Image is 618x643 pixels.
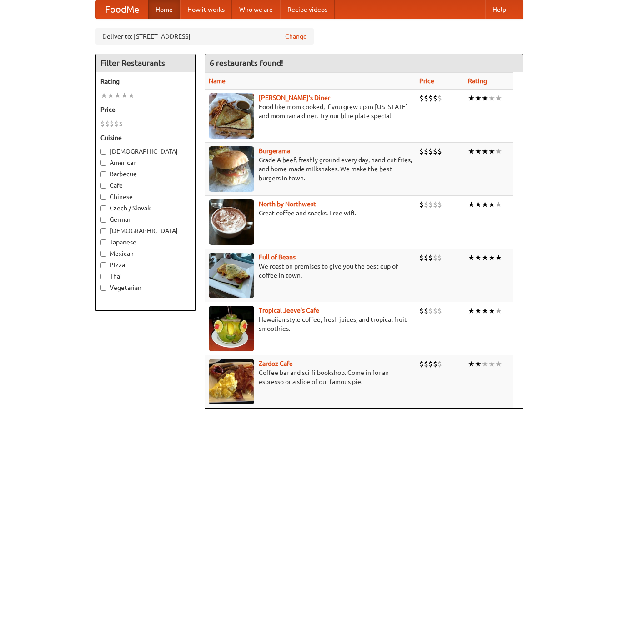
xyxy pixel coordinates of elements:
[209,315,412,333] p: Hawaiian style coffee, fresh juices, and tropical fruit smoothies.
[100,228,106,234] input: [DEMOGRAPHIC_DATA]
[475,199,482,209] li: ★
[100,171,106,177] input: Barbecue
[114,90,121,100] li: ★
[280,0,335,19] a: Recipe videos
[428,199,433,209] li: $
[209,209,412,218] p: Great coffee and snacks. Free wifi.
[419,77,434,85] a: Price
[259,254,296,261] a: Full of Beans
[100,133,191,142] h5: Cuisine
[100,183,106,189] input: Cafe
[148,0,180,19] a: Home
[209,146,254,192] img: burgerama.jpg
[488,146,495,156] li: ★
[488,93,495,103] li: ★
[419,146,424,156] li: $
[428,306,433,316] li: $
[209,199,254,245] img: north.jpg
[475,306,482,316] li: ★
[495,93,502,103] li: ★
[285,32,307,41] a: Change
[424,306,428,316] li: $
[428,253,433,263] li: $
[419,253,424,263] li: $
[433,146,437,156] li: $
[468,199,475,209] li: ★
[488,199,495,209] li: ★
[209,368,412,386] p: Coffee bar and sci-fi bookshop. Come in for an espresso or a slice of our famous pie.
[100,217,106,223] input: German
[488,253,495,263] li: ★
[96,54,195,72] h4: Filter Restaurants
[485,0,513,19] a: Help
[100,204,191,213] label: Czech / Slovak
[468,77,487,85] a: Rating
[96,0,148,19] a: FoodMe
[209,77,226,85] a: Name
[100,274,106,279] input: Thai
[488,359,495,369] li: ★
[468,93,475,103] li: ★
[209,253,254,298] img: beans.jpg
[100,147,191,156] label: [DEMOGRAPHIC_DATA]
[419,93,424,103] li: $
[100,272,191,281] label: Thai
[100,249,191,258] label: Mexican
[419,199,424,209] li: $
[482,146,488,156] li: ★
[100,119,105,129] li: $
[495,253,502,263] li: ★
[495,359,502,369] li: ★
[100,285,106,291] input: Vegetarian
[424,253,428,263] li: $
[419,359,424,369] li: $
[495,306,502,316] li: ★
[100,181,191,190] label: Cafe
[209,262,412,280] p: We roast on premises to give you the best cup of coffee in town.
[437,146,442,156] li: $
[107,90,114,100] li: ★
[424,359,428,369] li: $
[100,205,106,211] input: Czech / Slovak
[259,94,330,101] a: [PERSON_NAME]'s Diner
[482,306,488,316] li: ★
[475,253,482,263] li: ★
[482,93,488,103] li: ★
[100,192,191,201] label: Chinese
[475,359,482,369] li: ★
[482,359,488,369] li: ★
[468,306,475,316] li: ★
[100,283,191,292] label: Vegetarian
[110,119,114,129] li: $
[495,146,502,156] li: ★
[437,359,442,369] li: $
[424,199,428,209] li: $
[468,146,475,156] li: ★
[468,359,475,369] li: ★
[232,0,280,19] a: Who we are
[105,119,110,129] li: $
[428,359,433,369] li: $
[100,226,191,235] label: [DEMOGRAPHIC_DATA]
[100,169,191,179] label: Barbecue
[100,194,106,200] input: Chinese
[100,260,191,269] label: Pizza
[119,119,123,129] li: $
[95,28,314,45] div: Deliver to: [STREET_ADDRESS]
[437,199,442,209] li: $
[100,251,106,257] input: Mexican
[259,307,319,314] a: Tropical Jeeve's Cafe
[419,306,424,316] li: $
[259,147,290,155] a: Burgerama
[128,90,135,100] li: ★
[437,93,442,103] li: $
[475,93,482,103] li: ★
[100,158,191,167] label: American
[424,146,428,156] li: $
[488,306,495,316] li: ★
[428,93,433,103] li: $
[424,93,428,103] li: $
[437,306,442,316] li: $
